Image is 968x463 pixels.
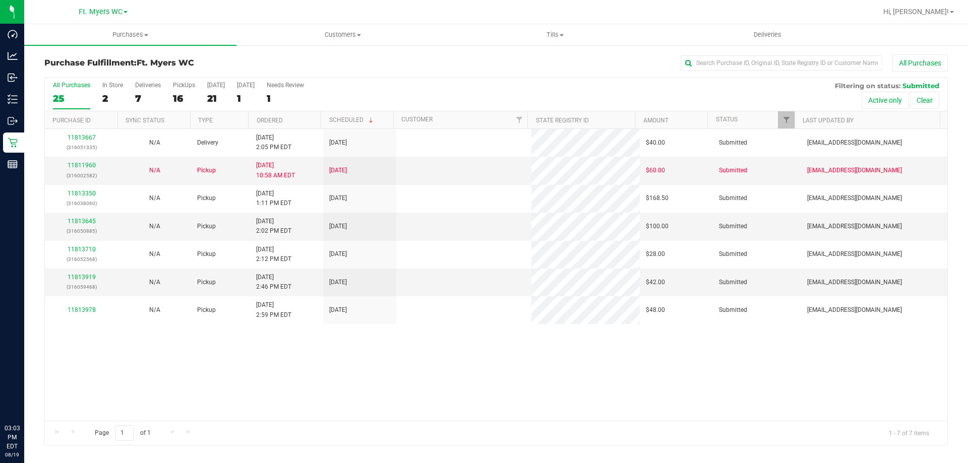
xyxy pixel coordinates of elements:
span: $168.50 [646,193,669,203]
span: $40.00 [646,138,665,148]
span: [DATE] [329,138,347,148]
div: In Store [102,82,123,89]
span: Purchases [24,30,236,39]
span: Ft. Myers WC [79,8,123,16]
span: Pickup [197,222,216,231]
div: PickUps [173,82,195,89]
p: (316002582) [51,171,112,180]
a: Purchase ID [52,117,91,124]
button: Clear [910,92,939,109]
a: State Registry ID [536,117,589,124]
iframe: Resource center [10,382,40,413]
span: Submitted [719,138,747,148]
p: 03:03 PM EDT [5,424,20,451]
inline-svg: Inventory [8,94,18,104]
span: Submitted [719,222,747,231]
a: Scheduled [329,116,375,123]
span: [DATE] 10:58 AM EDT [256,161,295,180]
iframe: Resource center unread badge [30,381,42,393]
button: N/A [149,305,160,315]
input: Search Purchase ID, Original ID, State Registry ID or Customer Name... [681,55,882,71]
input: 1 [115,425,134,441]
span: [DATE] 2:02 PM EDT [256,217,291,236]
h3: Purchase Fulfillment: [44,58,345,68]
p: (316059468) [51,282,112,292]
span: [DATE] [329,305,347,315]
a: Last Updated By [803,117,854,124]
span: Not Applicable [149,194,160,202]
span: 1 - 7 of 7 items [881,425,937,440]
span: Deliveries [740,30,795,39]
span: [EMAIL_ADDRESS][DOMAIN_NAME] [807,249,902,259]
span: [DATE] 2:59 PM EDT [256,300,291,319]
inline-svg: Analytics [8,51,18,61]
div: 1 [237,93,255,104]
a: Tills [449,24,661,45]
span: [DATE] 2:05 PM EDT [256,133,291,152]
div: [DATE] [237,82,255,89]
span: [EMAIL_ADDRESS][DOMAIN_NAME] [807,138,902,148]
span: [DATE] [329,166,347,175]
a: 11813919 [68,274,96,281]
span: Tills [449,30,660,39]
a: 11811960 [68,162,96,169]
span: Not Applicable [149,306,160,313]
button: N/A [149,278,160,287]
inline-svg: Inbound [8,73,18,83]
a: Type [198,117,213,124]
button: N/A [149,222,160,231]
span: Not Applicable [149,279,160,286]
div: 2 [102,93,123,104]
span: [DATE] 1:11 PM EDT [256,189,291,208]
div: All Purchases [53,82,90,89]
div: 21 [207,93,225,104]
span: $100.00 [646,222,669,231]
a: 11813710 [68,246,96,253]
div: 16 [173,93,195,104]
span: Submitted [719,278,747,287]
span: Submitted [719,249,747,259]
span: Customers [237,30,448,39]
span: Pickup [197,278,216,287]
div: Needs Review [267,82,304,89]
span: $48.00 [646,305,665,315]
inline-svg: Outbound [8,116,18,126]
span: [EMAIL_ADDRESS][DOMAIN_NAME] [807,166,902,175]
span: Ft. Myers WC [137,58,194,68]
span: [DATE] [329,193,347,203]
span: [DATE] [329,222,347,231]
div: 7 [135,93,161,104]
span: Hi, [PERSON_NAME]! [883,8,949,16]
a: 11813645 [68,218,96,225]
span: Pickup [197,249,216,259]
div: Deliveries [135,82,161,89]
span: Filtering on status: [835,82,900,90]
button: All Purchases [892,54,948,72]
button: N/A [149,166,160,175]
a: 11813667 [68,134,96,141]
a: Ordered [257,117,283,124]
p: (316052568) [51,254,112,264]
span: [DATE] [329,278,347,287]
span: Page of 1 [86,425,159,441]
span: Submitted [719,166,747,175]
span: [DATE] 2:12 PM EDT [256,245,291,264]
a: Filter [778,111,795,128]
button: N/A [149,138,160,148]
span: Submitted [719,305,747,315]
span: [EMAIL_ADDRESS][DOMAIN_NAME] [807,193,902,203]
a: Amount [643,117,669,124]
button: N/A [149,249,160,259]
span: $28.00 [646,249,665,259]
span: Pickup [197,305,216,315]
div: [DATE] [207,82,225,89]
span: [DATE] [329,249,347,259]
button: N/A [149,193,160,203]
a: Customer [401,116,433,123]
a: Deliveries [661,24,874,45]
span: $42.00 [646,278,665,287]
span: Not Applicable [149,250,160,257]
inline-svg: Reports [8,159,18,169]
span: [EMAIL_ADDRESS][DOMAIN_NAME] [807,222,902,231]
span: [DATE] 2:46 PM EDT [256,273,291,292]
